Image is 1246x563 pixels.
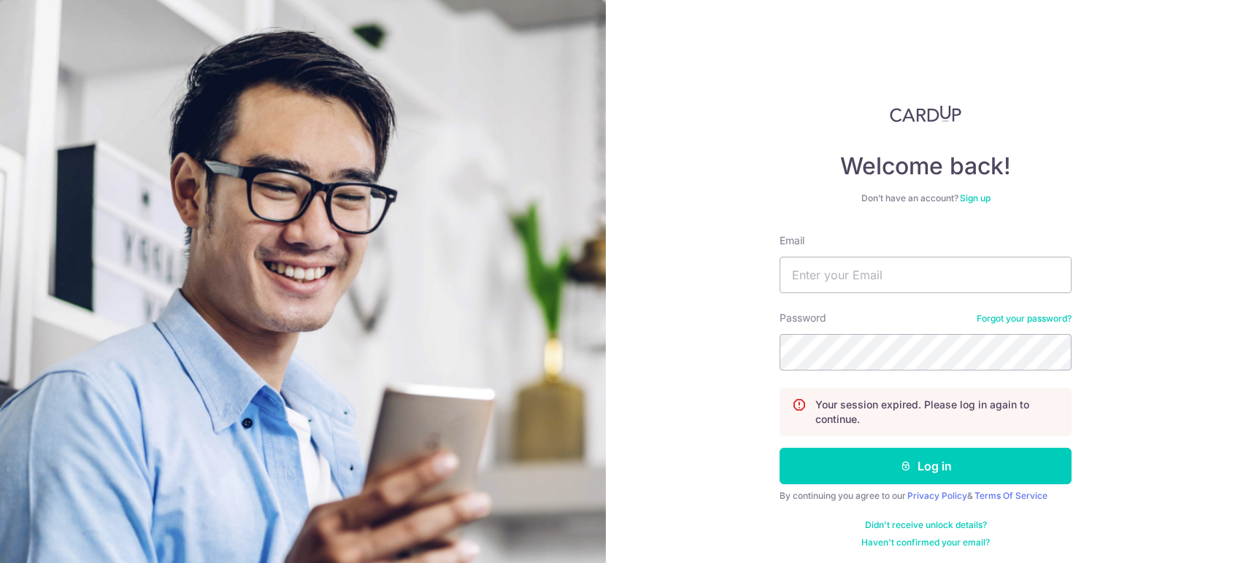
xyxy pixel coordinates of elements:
img: CardUp Logo [890,105,961,123]
div: Don’t have an account? [780,193,1072,204]
a: Privacy Policy [907,490,967,501]
a: Haven't confirmed your email? [861,537,990,548]
div: By continuing you agree to our & [780,490,1072,502]
h4: Welcome back! [780,152,1072,181]
input: Enter your Email [780,257,1072,293]
a: Didn't receive unlock details? [865,519,987,531]
a: Sign up [960,193,991,203]
a: Terms Of Service [974,490,1047,501]
p: Your session expired. Please log in again to continue. [815,397,1059,427]
button: Log in [780,448,1072,484]
label: Password [780,311,826,325]
label: Email [780,233,804,248]
a: Forgot your password? [977,313,1072,325]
